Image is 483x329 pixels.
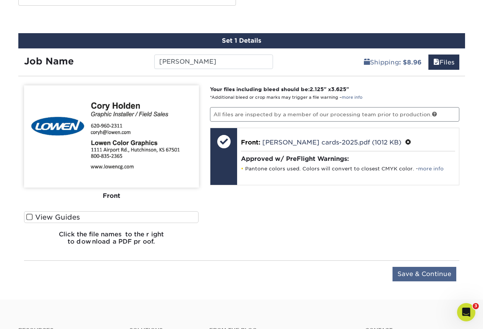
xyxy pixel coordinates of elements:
[241,165,455,172] li: Pantone colors used. Colors will convert to closest CMYK color. -
[24,211,199,223] label: View Guides
[399,59,422,66] b: : $8.96
[210,86,349,92] strong: Your files including bleed should be: " x "
[24,56,74,67] strong: Job Name
[418,166,444,172] a: more info
[24,188,199,204] div: Front
[18,33,465,48] div: Set 1 Details
[262,139,401,146] a: [PERSON_NAME] cards-2025.pdf (1012 KB)
[241,155,455,162] h4: Approved w/ PreFlight Warnings:
[331,86,346,92] span: 3.625
[210,95,362,100] small: *Additional bleed or crop marks may trigger a file warning –
[428,55,459,70] a: Files
[393,267,456,281] input: Save & Continue
[24,231,199,251] h6: Click the file names to the right to download a PDF proof.
[154,55,273,69] input: Enter a job name
[342,95,362,100] a: more info
[359,55,426,70] a: Shipping: $8.96
[2,306,65,326] iframe: Google Customer Reviews
[241,139,260,146] span: Front:
[473,303,479,309] span: 3
[310,86,324,92] span: 2.125
[210,107,459,122] p: All files are inspected by a member of our processing team prior to production.
[433,59,439,66] span: files
[457,303,475,321] iframe: Intercom live chat
[364,59,370,66] span: shipping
